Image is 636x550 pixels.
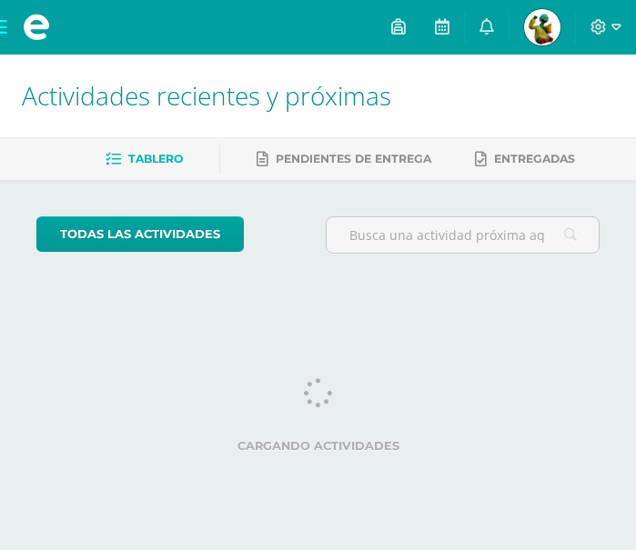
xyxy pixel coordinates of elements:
span: Tablero [128,152,183,165]
input: Busca una actividad próxima aquí... [327,217,600,253]
span: Pendientes de entrega [276,152,431,165]
a: Entregadas [475,145,575,174]
span: Actividades recientes y próximas [22,78,391,113]
a: Tablero [106,145,183,174]
label: Cargando actividades [36,439,600,453]
a: todas las Actividades [36,216,244,252]
a: Pendientes de entrega [257,145,431,174]
img: 8cb7995faa349c2c25829de881e8e97b.png [524,9,560,45]
span: Entregadas [494,152,575,165]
